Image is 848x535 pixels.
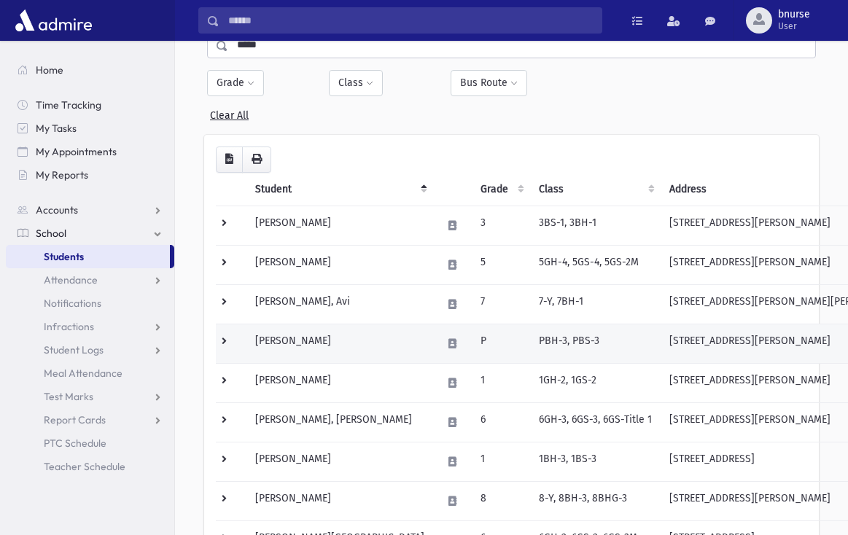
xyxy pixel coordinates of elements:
td: 8 [472,481,530,520]
span: My Tasks [36,122,77,135]
td: [PERSON_NAME] [246,324,433,363]
span: Home [36,63,63,77]
a: My Tasks [6,117,174,140]
td: [PERSON_NAME] [246,442,433,481]
th: Class: activate to sort column ascending [530,173,661,206]
span: My Reports [36,168,88,181]
span: Test Marks [44,390,93,403]
button: CSV [216,147,243,173]
a: Notifications [6,292,174,315]
td: 3BS-1, 3BH-1 [530,206,661,245]
span: PTC Schedule [44,437,106,450]
a: Home [6,58,174,82]
a: Accounts [6,198,174,222]
td: 7 [472,284,530,324]
span: Infractions [44,320,94,333]
td: 6GH-3, 6GS-3, 6GS-Title 1 [530,402,661,442]
span: bnurse [778,9,810,20]
button: Bus Route [451,70,527,96]
a: Report Cards [6,408,174,431]
td: 1BH-3, 1BS-3 [530,442,661,481]
td: 3 [472,206,530,245]
a: Infractions [6,315,174,338]
td: 8-Y, 8BH-3, 8BHG-3 [530,481,661,520]
td: PBH-3, PBS-3 [530,324,661,363]
a: Teacher Schedule [6,455,174,478]
td: [PERSON_NAME] [246,245,433,284]
td: [PERSON_NAME] [246,363,433,402]
img: AdmirePro [12,6,96,35]
span: School [36,227,66,240]
a: Students [6,245,170,268]
a: Student Logs [6,338,174,362]
td: 7-Y, 7BH-1 [530,284,661,324]
td: [PERSON_NAME], [PERSON_NAME] [246,402,433,442]
span: Students [44,250,84,263]
input: Search [219,7,602,34]
a: Clear All [210,104,249,122]
a: PTC Schedule [6,431,174,455]
td: P [472,324,530,363]
a: Time Tracking [6,93,174,117]
a: Meal Attendance [6,362,174,385]
td: 1 [472,442,530,481]
span: Student Logs [44,343,104,356]
a: My Appointments [6,140,174,163]
a: Test Marks [6,385,174,408]
th: Grade: activate to sort column ascending [472,173,530,206]
td: 5GH-4, 5GS-4, 5GS-2M [530,245,661,284]
span: Teacher Schedule [44,460,125,473]
td: 5 [472,245,530,284]
span: Meal Attendance [44,367,122,380]
td: [PERSON_NAME], Avi [246,284,433,324]
span: Report Cards [44,413,106,426]
td: 1GH-2, 1GS-2 [530,363,661,402]
td: [PERSON_NAME] [246,206,433,245]
button: Grade [207,70,264,96]
button: Class [329,70,383,96]
th: Student: activate to sort column descending [246,173,433,206]
span: My Appointments [36,145,117,158]
a: School [6,222,174,245]
a: Attendance [6,268,174,292]
span: User [778,20,810,32]
span: Time Tracking [36,98,101,112]
a: My Reports [6,163,174,187]
span: Notifications [44,297,101,310]
span: Attendance [44,273,98,286]
td: [PERSON_NAME] [246,481,433,520]
button: Print [242,147,271,173]
span: Accounts [36,203,78,216]
td: 1 [472,363,530,402]
td: 6 [472,402,530,442]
